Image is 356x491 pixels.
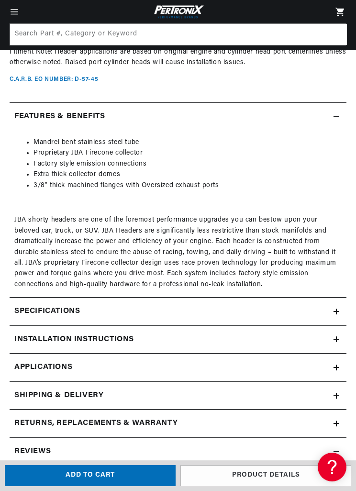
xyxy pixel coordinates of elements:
[10,24,347,45] input: Search Part #, Category or Keyword
[14,446,51,458] h2: Reviews
[325,24,346,45] button: Search Part #, Category or Keyword
[33,159,342,169] li: Factory style emission connections
[152,4,204,20] img: Pertronix
[10,354,346,382] a: Applications
[33,180,342,191] li: 3/8" thick machined flanges with Oversized exhaust ports
[14,305,80,318] h2: Specifications
[10,326,346,354] summary: Installation instructions
[14,215,342,290] p: JBA shorty headers are one of the foremost performance upgrades you can bestow upon your beloved ...
[14,334,134,346] h2: Installation instructions
[180,465,351,487] a: Product details
[33,169,342,180] li: Extra thick collector domes
[5,465,176,487] button: Add to cart
[10,103,346,131] summary: Features & Benefits
[10,76,98,84] p: C.A.R.B. EO Number: D-57-45
[10,438,346,466] summary: Reviews
[14,361,72,374] span: Applications
[10,298,346,325] summary: Specifications
[14,390,103,402] h2: Shipping & Delivery
[4,7,25,17] summary: Menu
[14,417,178,430] h2: Returns, Replacements & Warranty
[33,137,342,148] li: Mandrel bent stainless steel tube
[10,410,346,437] summary: Returns, Replacements & Warranty
[33,148,342,158] li: Proprietary JBA Firecone collector
[10,382,346,410] summary: Shipping & Delivery
[14,111,105,123] h2: Features & Benefits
